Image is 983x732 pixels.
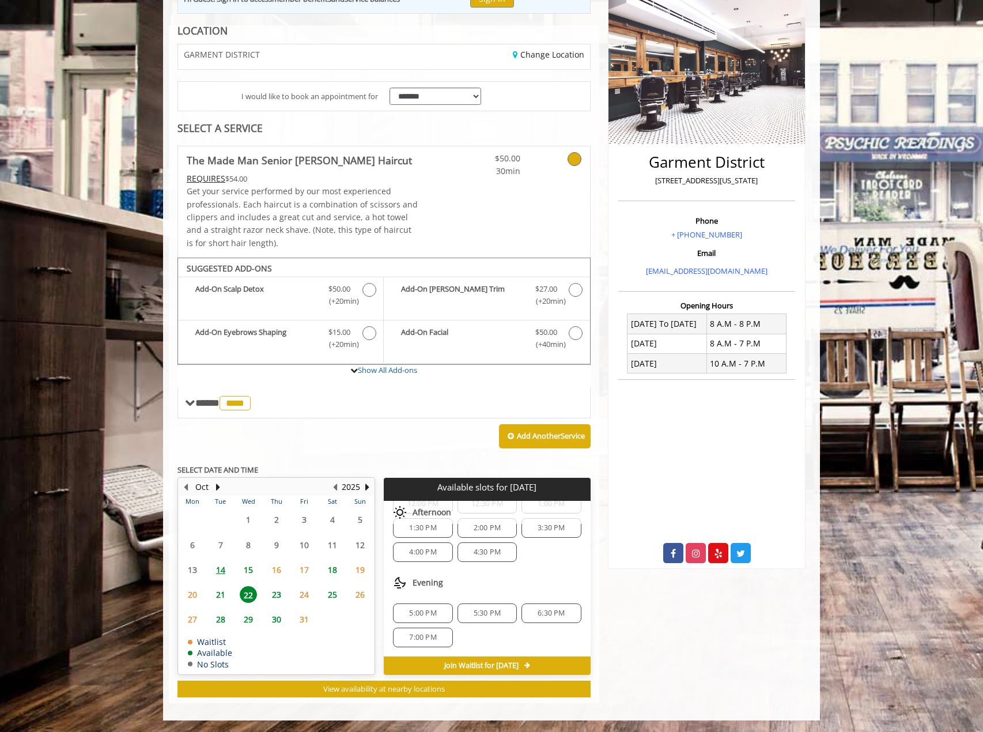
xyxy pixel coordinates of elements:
[346,496,375,507] th: Sun
[206,582,234,607] td: Select day21
[324,561,341,578] span: 18
[401,326,523,350] b: Add-On Facial
[177,465,258,475] b: SELECT DATE AND TIME
[318,496,346,507] th: Sat
[390,283,584,310] label: Add-On Beard Trim
[206,607,234,632] td: Select day28
[290,607,318,632] td: Select day31
[706,354,786,373] td: 10 A.M - 7 P.M
[351,561,369,578] span: 19
[268,611,285,628] span: 30
[358,365,417,375] a: Show All Add-ons
[535,326,557,338] span: $50.00
[513,49,584,60] a: Change Location
[318,557,346,582] td: Select day18
[184,283,377,310] label: Add-On Scalp Detox
[401,283,523,307] b: Add-On [PERSON_NAME] Trim
[240,611,257,628] span: 29
[206,557,234,582] td: Select day14
[177,24,228,37] b: LOCATION
[213,481,222,493] button: Next Month
[318,582,346,607] td: Select day25
[290,496,318,507] th: Fri
[323,684,445,694] span: View availability at nearby locations
[235,496,262,507] th: Wed
[452,152,520,165] span: $50.00
[179,496,206,507] th: Mon
[393,505,407,519] img: afternoon slots
[212,611,229,628] span: 28
[188,648,232,657] td: Available
[444,661,519,670] span: Join Waitlist for [DATE]
[409,633,436,642] span: 7:00 PM
[538,523,565,533] span: 3:30 PM
[342,481,360,493] button: 2025
[212,561,229,578] span: 14
[184,326,377,353] label: Add-On Eyebrows Shaping
[187,263,272,274] b: SUGGESTED ADD-ONS
[388,482,585,492] p: Available slots for [DATE]
[240,561,257,578] span: 15
[290,582,318,607] td: Select day24
[177,258,591,365] div: The Made Man Senior Barber Haircut Add-onS
[187,172,418,185] div: $54.00
[390,326,584,353] label: Add-On Facial
[262,607,290,632] td: Select day30
[362,481,372,493] button: Next Year
[646,266,768,276] a: [EMAIL_ADDRESS][DOMAIN_NAME]
[206,496,234,507] th: Tue
[393,542,452,562] div: 4:00 PM
[458,542,517,562] div: 4:30 PM
[346,557,375,582] td: Select day19
[184,611,201,628] span: 27
[235,607,262,632] td: Select day29
[499,424,591,448] button: Add AnotherService
[241,90,378,103] span: I would like to book an appointment for
[529,338,563,350] span: (+40min )
[618,301,795,310] h3: Opening Hours
[187,173,225,184] span: This service needs some Advance to be paid before we block your appointment
[535,283,557,295] span: $27.00
[706,334,786,353] td: 8 A.M - 7 P.M
[413,508,451,517] span: Afternoon
[521,603,581,623] div: 6:30 PM
[290,557,318,582] td: Select day17
[187,152,412,168] b: The Made Man Senior [PERSON_NAME] Haircut
[188,660,232,669] td: No Slots
[474,523,501,533] span: 2:00 PM
[538,609,565,618] span: 6:30 PM
[671,229,742,240] a: + [PHONE_NUMBER]
[452,165,520,178] span: 30min
[328,283,350,295] span: $50.00
[351,586,369,603] span: 26
[409,523,436,533] span: 1:30 PM
[323,295,357,307] span: (+20min )
[268,561,285,578] span: 16
[330,481,339,493] button: Previous Year
[458,603,517,623] div: 5:30 PM
[409,609,436,618] span: 5:00 PM
[474,548,501,557] span: 4:30 PM
[621,154,792,171] h2: Garment District
[627,314,707,334] td: [DATE] To [DATE]
[296,611,313,628] span: 31
[240,586,257,603] span: 22
[458,518,517,538] div: 2:00 PM
[328,326,350,338] span: $15.00
[188,637,232,646] td: Waitlist
[296,561,313,578] span: 17
[621,175,792,187] p: [STREET_ADDRESS][US_STATE]
[393,518,452,538] div: 1:30 PM
[346,582,375,607] td: Select day26
[179,582,206,607] td: Select day20
[409,548,436,557] span: 4:00 PM
[177,681,591,697] button: View availability at nearby locations
[627,334,707,353] td: [DATE]
[195,283,317,307] b: Add-On Scalp Detox
[262,496,290,507] th: Thu
[235,557,262,582] td: Select day15
[195,326,317,350] b: Add-On Eyebrows Shaping
[184,50,260,59] span: GARMENT DISTRICT
[413,578,443,587] span: Evening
